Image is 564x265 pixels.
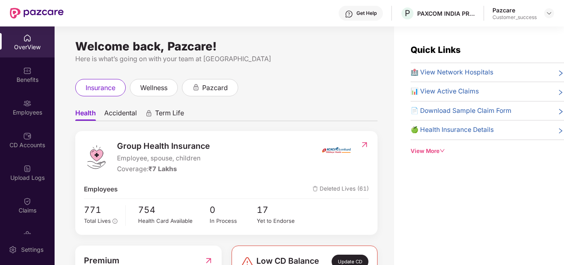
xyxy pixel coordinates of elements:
[75,43,378,50] div: Welcome back, Pazcare!
[148,165,177,173] span: ₹7 Lakhs
[117,140,210,153] span: Group Health Insurance
[23,132,31,140] img: svg+xml;base64,PHN2ZyBpZD0iQ0RfQWNjb3VudHMiIGRhdGEtbmFtZT0iQ0QgQWNjb3VudHMiIHhtbG5zPSJodHRwOi8vd3...
[138,217,209,225] div: Health Card Available
[411,125,494,135] span: 🍏 Health Insurance Details
[202,83,228,93] span: pazcard
[417,10,475,17] div: PAXCOM INDIA PRIVATE LIMITED
[557,107,564,116] span: right
[546,10,552,17] img: svg+xml;base64,PHN2ZyBpZD0iRHJvcGRvd24tMzJ4MzIiIHhtbG5zPSJodHRwOi8vd3d3LnczLm9yZy8yMDAwL3N2ZyIgd2...
[411,147,564,155] div: View More
[356,10,377,17] div: Get Help
[210,203,257,217] span: 0
[19,246,46,254] div: Settings
[9,246,17,254] img: svg+xml;base64,PHN2ZyBpZD0iU2V0dGluZy0yMHgyMCIgeG1sbnM9Imh0dHA6Ly93d3cudzMub3JnLzIwMDAvc3ZnIiB3aW...
[210,217,257,225] div: In Process
[117,164,210,174] div: Coverage:
[140,83,167,93] span: wellness
[75,54,378,64] div: Here is what’s going on with your team at [GEOGRAPHIC_DATA]
[411,67,493,77] span: 🏥 View Network Hospitals
[492,14,537,21] div: Customer_success
[23,230,31,238] img: svg+xml;base64,PHN2ZyBpZD0iRW5kb3JzZW1lbnRzIiB4bWxucz0iaHR0cDovL3d3dy53My5vcmcvMjAwMC9zdmciIHdpZH...
[86,83,115,93] span: insurance
[411,45,461,55] span: Quick Links
[557,88,564,96] span: right
[492,6,537,14] div: Pazcare
[345,10,353,18] img: svg+xml;base64,PHN2ZyBpZD0iSGVscC0zMngzMiIgeG1sbnM9Imh0dHA6Ly93d3cudzMub3JnLzIwMDAvc3ZnIiB3aWR0aD...
[104,109,137,121] span: Accidental
[321,140,352,160] img: insurerIcon
[257,217,304,225] div: Yet to Endorse
[75,109,96,121] span: Health
[405,8,410,18] span: P
[112,219,117,224] span: info-circle
[155,109,184,121] span: Term Life
[23,165,31,173] img: svg+xml;base64,PHN2ZyBpZD0iVXBsb2FkX0xvZ3MiIGRhdGEtbmFtZT0iVXBsb2FkIExvZ3MiIHhtbG5zPSJodHRwOi8vd3...
[84,217,111,224] span: Total Lives
[23,197,31,205] img: svg+xml;base64,PHN2ZyBpZD0iQ2xhaW0iIHhtbG5zPSJodHRwOi8vd3d3LnczLm9yZy8yMDAwL3N2ZyIgd2lkdGg9IjIwIi...
[117,153,210,163] span: Employee, spouse, children
[313,186,318,191] img: deleteIcon
[411,106,511,116] span: 📄 Download Sample Claim Form
[23,34,31,42] img: svg+xml;base64,PHN2ZyBpZD0iSG9tZSIgeG1sbnM9Imh0dHA6Ly93d3cudzMub3JnLzIwMDAvc3ZnIiB3aWR0aD0iMjAiIG...
[23,99,31,107] img: svg+xml;base64,PHN2ZyBpZD0iRW1wbG95ZWVzIiB4bWxucz0iaHR0cDovL3d3dy53My5vcmcvMjAwMC9zdmciIHdpZHRoPS...
[84,145,109,170] img: logo
[145,110,153,117] div: animation
[557,127,564,135] span: right
[84,184,118,194] span: Employees
[23,67,31,75] img: svg+xml;base64,PHN2ZyBpZD0iQmVuZWZpdHMiIHhtbG5zPSJodHRwOi8vd3d3LnczLm9yZy8yMDAwL3N2ZyIgd2lkdGg9Ij...
[138,203,209,217] span: 754
[313,184,369,194] span: Deleted Lives (61)
[557,69,564,77] span: right
[257,203,304,217] span: 17
[84,203,119,217] span: 771
[192,84,200,91] div: animation
[10,8,64,19] img: New Pazcare Logo
[411,86,479,96] span: 📊 View Active Claims
[360,141,369,149] img: RedirectIcon
[440,148,445,154] span: down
